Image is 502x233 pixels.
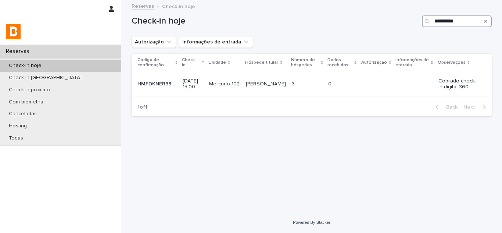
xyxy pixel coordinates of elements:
p: Todas [3,135,29,141]
p: Cobrado check-in digital 360 [438,78,480,91]
a: Reservas [132,1,154,10]
button: Back [430,104,460,110]
p: 1 of 1 [132,98,153,116]
span: Back [442,105,458,110]
p: Mercurio 102 [209,80,241,87]
a: Powered By Stacker [293,220,330,225]
p: 0 [328,80,333,87]
p: Informações de entrada [395,56,429,70]
p: Com biometria [3,99,49,105]
p: Hóspede titular [245,59,278,67]
p: Autorização [361,59,387,67]
p: Código de confirmação [137,56,173,70]
p: Check-in [GEOGRAPHIC_DATA] [3,75,87,81]
button: Autorização [132,36,176,48]
p: [DATE] 15:00 [183,78,203,91]
p: Número de hóspedes [291,56,319,70]
p: Canceladas [3,111,43,117]
p: Iandiara Ribeiro [246,80,287,87]
p: HMFDKNER39 [137,80,173,87]
p: Check-in hoje [3,63,47,69]
p: Dados recebidos [327,56,352,70]
p: Check-in [182,56,200,70]
p: Check-in hoje [162,2,195,10]
p: - [396,81,433,87]
h1: Check-in hoje [132,16,419,27]
p: 3 [292,80,296,87]
button: Next [460,104,492,110]
input: Search [422,15,492,27]
p: - [362,81,390,87]
p: Hosting [3,123,33,129]
p: Unidade [208,59,226,67]
img: zVaNuJHRTjyIjT5M9Xd5 [6,24,21,39]
p: Observações [438,59,466,67]
p: Check-in próximo [3,87,56,93]
span: Next [463,105,480,110]
tr: HMFDKNER39HMFDKNER39 [DATE] 15:00Mercurio 102Mercurio 102 [PERSON_NAME][PERSON_NAME] 33 00 --Cobr... [132,72,492,96]
p: Reservas [3,48,35,55]
button: Informações de entrada [179,36,253,48]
